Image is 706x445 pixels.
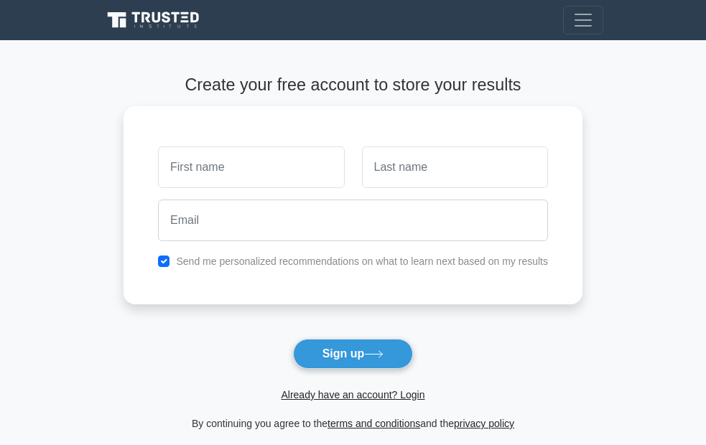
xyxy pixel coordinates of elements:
input: Email [158,200,548,241]
h4: Create your free account to store your results [124,75,582,95]
button: Toggle navigation [563,6,603,34]
label: Send me personalized recommendations on what to learn next based on my results [176,256,548,267]
a: privacy policy [454,418,514,429]
a: Already have an account? Login [281,389,424,400]
a: terms and conditions [328,418,420,429]
input: First name [158,146,344,188]
div: By continuing you agree to the and the [115,415,591,432]
input: Last name [362,146,548,188]
button: Sign up [293,339,414,369]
